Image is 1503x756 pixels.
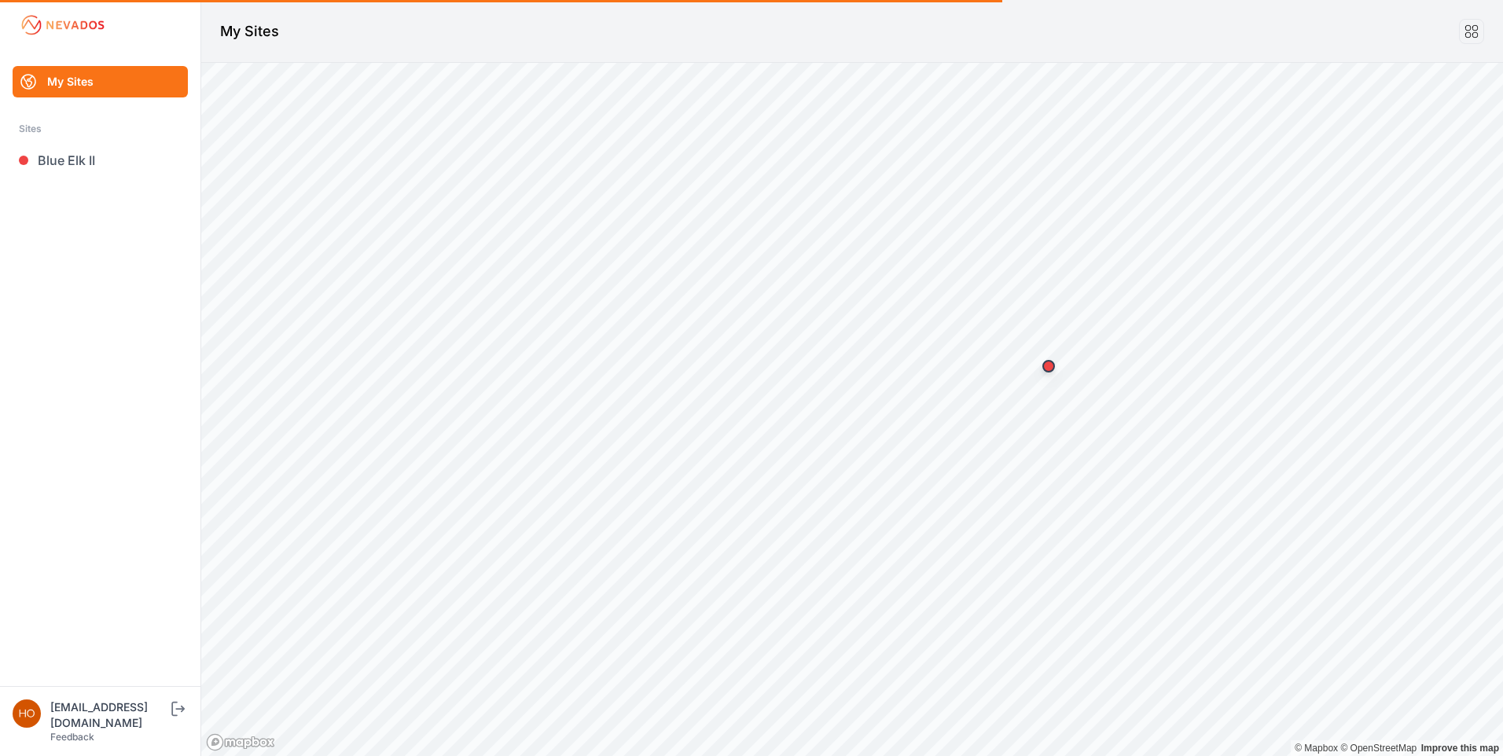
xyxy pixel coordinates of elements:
canvas: Map [201,63,1503,756]
h1: My Sites [220,20,279,42]
div: [EMAIL_ADDRESS][DOMAIN_NAME] [50,699,168,731]
img: Nevados [19,13,107,38]
div: Sites [19,119,182,138]
a: Map feedback [1421,743,1499,754]
img: horsepowersolar@invenergy.com [13,699,41,728]
a: My Sites [13,66,188,97]
a: Feedback [50,731,94,743]
a: Mapbox logo [206,733,275,751]
a: OpenStreetMap [1340,743,1417,754]
a: Blue Elk II [13,145,188,176]
a: Mapbox [1295,743,1338,754]
div: Map marker [1033,350,1064,382]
